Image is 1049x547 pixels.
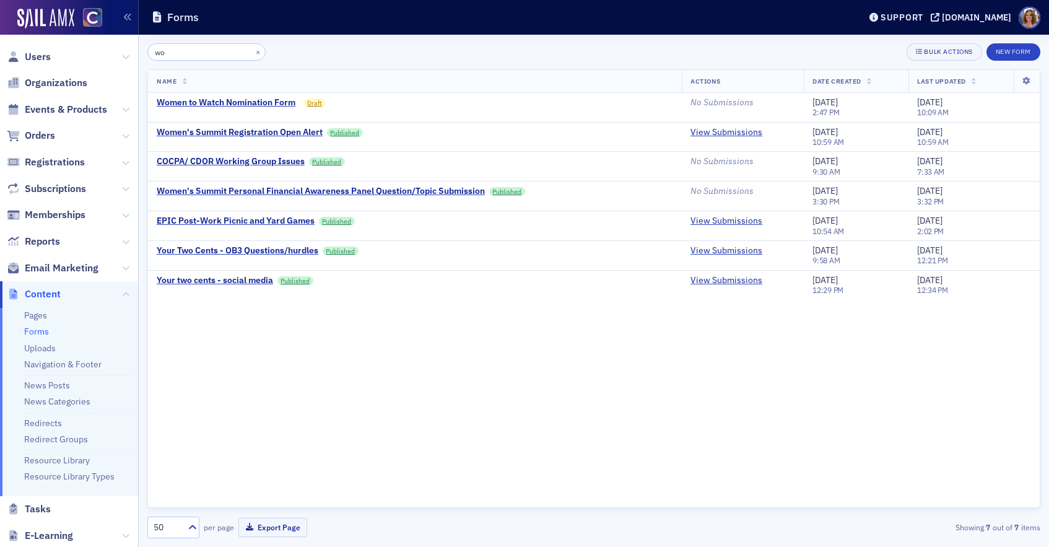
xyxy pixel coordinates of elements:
a: SailAMX [17,9,74,28]
span: [DATE] [812,185,838,196]
span: Memberships [25,208,85,222]
a: View Submissions [690,127,762,138]
span: [DATE] [917,97,942,108]
a: Your Two Cents - OB3 Questions/hurdles [157,245,318,256]
span: Reports [25,235,60,248]
span: [DATE] [917,126,942,138]
span: Name [157,77,176,85]
span: Draft [304,98,326,107]
a: Published [489,187,525,196]
time: 10:59 AM [917,137,949,147]
a: Your two cents - social media [157,275,273,286]
a: News Categories [24,396,90,407]
span: Subscriptions [25,182,86,196]
div: No Submissions [690,186,795,197]
a: Published [277,276,313,285]
span: Profile [1019,7,1040,28]
a: Redirect Groups [24,434,88,445]
a: New Form [986,45,1040,56]
time: 3:30 PM [812,196,839,206]
span: [DATE] [917,274,942,286]
span: Tasks [25,502,51,516]
time: 10:09 AM [917,107,949,117]
div: Bulk Actions [924,48,972,55]
strong: 7 [1012,522,1021,533]
span: [DATE] [812,245,838,256]
span: [DATE] [917,185,942,196]
button: [DOMAIN_NAME] [931,13,1016,22]
time: 10:54 AM [812,226,844,236]
span: Last Updated [917,77,965,85]
a: Published [323,247,359,255]
a: Email Marketing [7,261,98,275]
a: Published [327,128,363,137]
h1: Forms [167,10,199,25]
span: Actions [690,77,721,85]
span: [DATE] [812,126,838,138]
button: Bulk Actions [907,43,982,61]
time: 3:32 PM [917,196,944,206]
a: Registrations [7,155,85,169]
button: New Form [986,43,1040,61]
a: Published [309,157,345,166]
a: View Homepage [74,8,102,29]
a: Published [319,217,355,225]
a: COCPA/ CDOR Working Group Issues [157,156,305,167]
span: [DATE] [917,155,942,167]
a: E-Learning [7,529,73,543]
a: Resource Library Types [24,471,115,482]
a: Events & Products [7,103,107,116]
a: Subscriptions [7,182,86,196]
time: 7:33 AM [917,167,944,177]
span: [DATE] [812,215,838,226]
time: 2:47 PM [812,107,839,117]
a: Women to Watch Nomination Form [157,97,295,108]
time: 2:02 PM [917,226,944,236]
a: Tasks [7,502,51,516]
span: [DATE] [917,215,942,226]
time: 9:30 AM [812,167,840,177]
a: Women's Summit Personal Financial Awareness Panel Question/Topic Submission [157,186,485,197]
div: Showing out of items [751,522,1040,533]
span: Events & Products [25,103,107,116]
div: 50 [154,521,181,534]
span: Content [25,287,61,301]
a: Women's Summit Registration Open Alert [157,127,323,138]
div: No Submissions [690,97,795,108]
div: No Submissions [690,156,795,167]
span: Orders [25,129,55,142]
a: Memberships [7,208,85,222]
a: Orders [7,129,55,142]
a: View Submissions [690,245,762,256]
strong: 7 [984,522,993,533]
time: 12:34 PM [917,285,948,295]
time: 12:29 PM [812,285,843,295]
span: Email Marketing [25,261,98,275]
span: Registrations [25,155,85,169]
span: [DATE] [917,245,942,256]
div: [DOMAIN_NAME] [942,12,1011,23]
span: [DATE] [812,97,838,108]
button: Export Page [238,518,307,537]
span: Users [25,50,51,64]
a: Navigation & Footer [24,359,102,370]
a: EPIC Post-Work Picnic and Yard Games [157,216,315,227]
a: Content [7,287,61,301]
a: Resource Library [24,455,90,466]
button: × [253,46,264,57]
img: SailAMX [83,8,102,27]
a: View Submissions [690,216,762,227]
span: [DATE] [812,274,838,286]
a: Redirects [24,418,62,429]
a: Pages [24,310,47,321]
a: Organizations [7,76,87,90]
span: [DATE] [812,155,838,167]
a: Uploads [24,343,56,354]
time: 12:21 PM [917,255,948,265]
a: View Submissions [690,275,762,286]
